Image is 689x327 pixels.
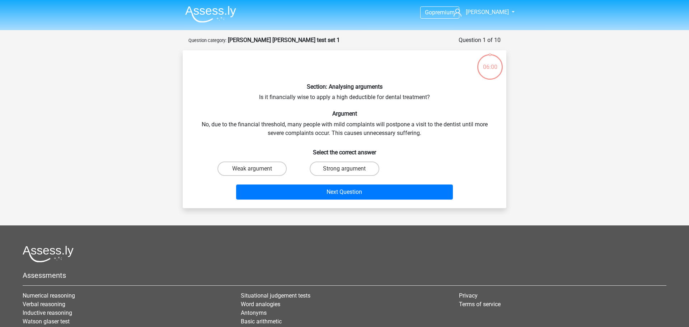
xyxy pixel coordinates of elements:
[310,162,379,176] label: Strong argument
[188,38,226,43] small: Question category:
[241,318,282,325] a: Basic arithmetic
[459,301,501,308] a: Terms of service
[451,8,510,17] a: [PERSON_NAME]
[241,292,310,299] a: Situational judgement tests
[23,246,74,262] img: Assessly logo
[241,309,267,316] a: Antonyms
[425,9,432,16] span: Go
[459,292,478,299] a: Privacy
[241,301,280,308] a: Word analogies
[477,53,503,71] div: 06:00
[185,6,236,23] img: Assessly
[194,83,495,90] h6: Section: Analysing arguments
[194,110,495,117] h6: Argument
[23,292,75,299] a: Numerical reasoning
[466,9,509,15] span: [PERSON_NAME]
[186,56,503,202] div: Is it financially wise to apply a high deductible for dental treatment? No, due to the financial ...
[23,301,65,308] a: Verbal reasoning
[194,143,495,156] h6: Select the correct answer
[459,36,501,45] div: Question 1 of 10
[23,318,70,325] a: Watson glaser test
[432,9,455,16] span: premium
[23,271,666,280] h5: Assessments
[217,162,287,176] label: Weak argument
[236,184,453,200] button: Next Question
[23,309,72,316] a: Inductive reasoning
[228,37,340,43] strong: [PERSON_NAME] [PERSON_NAME] test set 1
[421,8,459,17] a: Gopremium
